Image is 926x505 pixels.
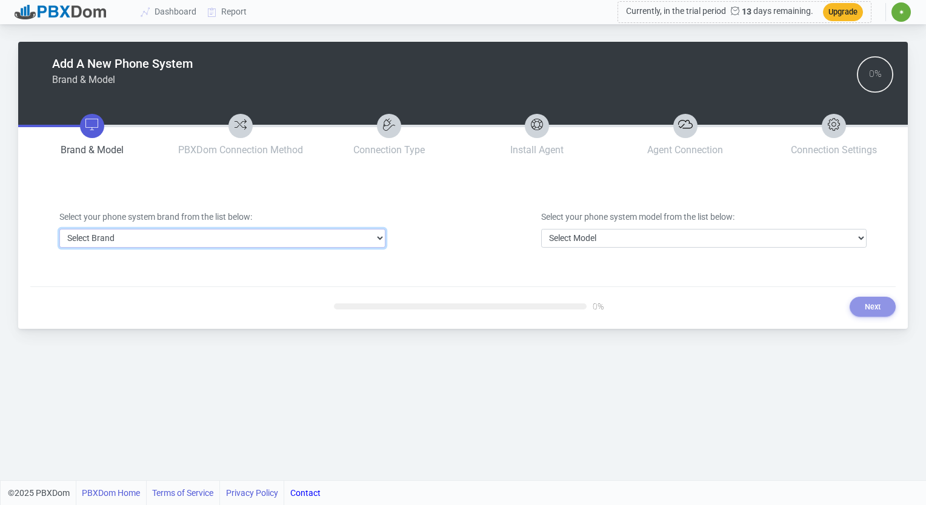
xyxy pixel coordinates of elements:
label: Select your phone system brand from the list below: [59,211,252,223]
div: 0% [869,68,882,81]
a: Report [202,1,253,23]
a: Privacy Policy [226,481,278,505]
button: Upgrade [823,3,863,21]
h4: Add A New Phone System [52,56,193,71]
span: Connection Settings [791,144,877,156]
b: 13 [726,7,751,16]
a: Terms of Service [152,481,213,505]
button: Next [850,297,896,317]
a: Upgrade [813,7,863,16]
span: Agent Connection [647,144,723,156]
span: Currently, in the trial period days remaining. [626,7,813,16]
label: Select your phone system model from the list below: [541,211,734,223]
span: PBXDom Connection Method [178,144,303,156]
div: ©2025 PBXDom [8,481,321,505]
span: Install Agent [510,144,564,156]
button: ✷ [891,2,911,22]
span: Connection Type [353,144,425,156]
a: Dashboard [136,1,202,23]
span: Brand & Model [61,144,124,156]
div: 0% [587,300,607,312]
a: PBXDom Home [82,481,140,505]
h6: Brand & Model [52,74,193,85]
span: ✷ [899,8,904,16]
a: Contact [290,481,321,505]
